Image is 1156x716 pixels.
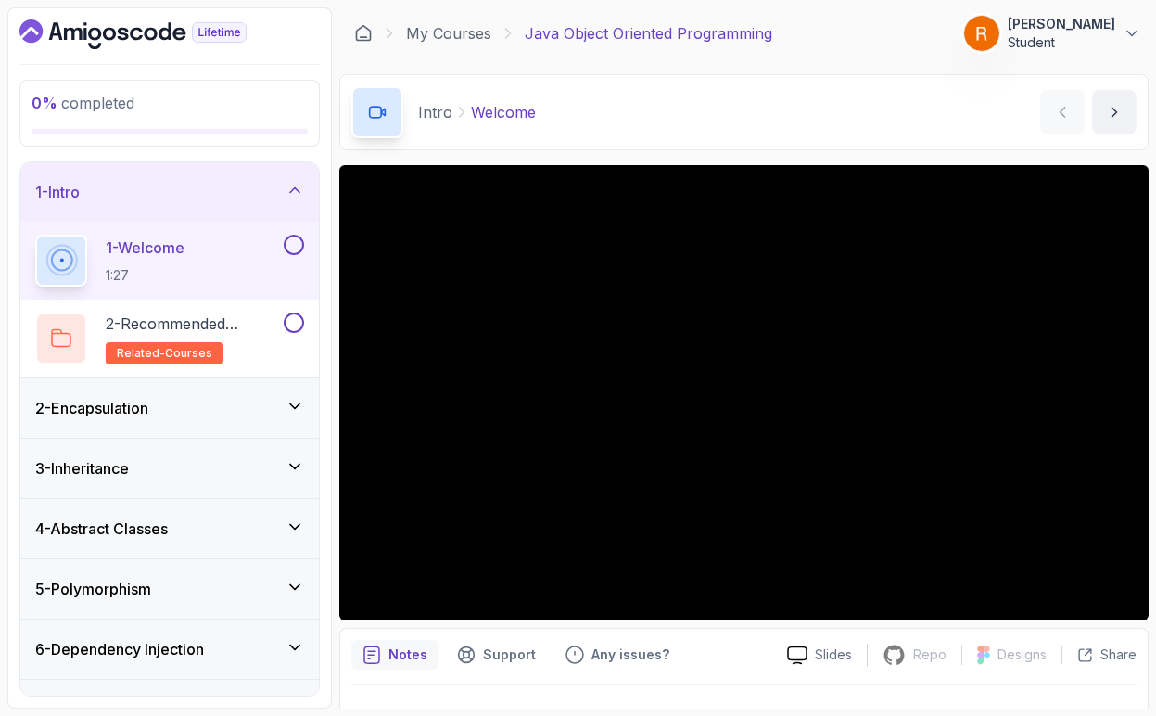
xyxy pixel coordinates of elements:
[1061,646,1137,664] button: Share
[35,578,151,600] h3: 5 - Polymorphism
[1100,646,1137,664] p: Share
[32,94,134,112] span: completed
[20,439,319,498] button: 3-Inheritance
[35,313,304,364] button: 2-Recommended Coursesrelated-courses
[997,646,1047,664] p: Designs
[35,181,80,203] h3: 1 - Intro
[106,266,184,285] p: 1:27
[963,15,1141,52] button: user profile image[PERSON_NAME]Student
[35,638,204,660] h3: 6 - Dependency Injection
[815,646,852,664] p: Slides
[339,165,1149,620] iframe: 1 - Hi
[35,457,129,479] h3: 3 - Inheritance
[964,16,999,51] img: user profile image
[406,22,491,45] a: My Courses
[20,162,319,222] button: 1-Intro
[20,499,319,558] button: 4-Abstract Classes
[554,640,680,670] button: Feedback button
[35,518,168,540] h3: 4 - Abstract Classes
[388,646,427,664] p: Notes
[772,646,867,665] a: Slides
[591,646,669,664] p: Any issues?
[106,237,184,259] p: 1 - Welcome
[1008,15,1115,33] p: [PERSON_NAME]
[20,620,319,679] button: 6-Dependency Injection
[117,346,212,361] span: related-courses
[35,235,304,287] button: 1-Welcome1:27
[483,646,536,664] p: Support
[32,94,57,112] span: 0 %
[1040,90,1085,134] button: previous content
[106,313,280,335] p: 2 - Recommended Courses
[471,101,536,123] p: Welcome
[1092,90,1137,134] button: next content
[35,397,148,419] h3: 2 - Encapsulation
[20,378,319,438] button: 2-Encapsulation
[418,101,452,123] p: Intro
[913,646,946,664] p: Repo
[1008,33,1115,52] p: Student
[351,640,438,670] button: notes button
[354,24,373,43] a: Dashboard
[525,22,772,45] p: Java Object Oriented Programming
[19,19,289,49] a: Dashboard
[446,640,547,670] button: Support button
[20,559,319,619] button: 5-Polymorphism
